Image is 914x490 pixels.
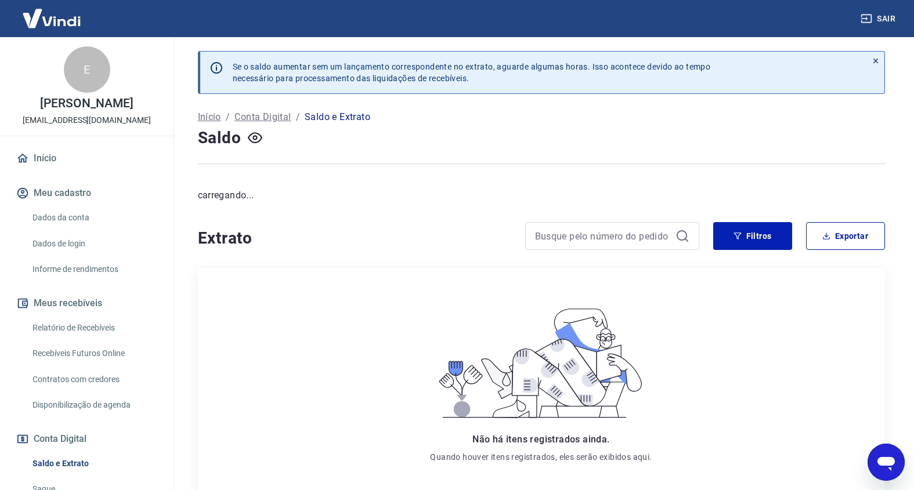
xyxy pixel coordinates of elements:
a: Dados de login [28,232,160,256]
button: Meus recebíveis [14,291,160,316]
a: Início [14,146,160,171]
button: Conta Digital [14,426,160,452]
button: Sair [858,8,900,30]
iframe: Botão para abrir a janela de mensagens [868,444,905,481]
p: / [226,110,230,124]
p: carregando... [198,188,885,202]
img: tab_domain_overview_orange.svg [49,67,58,77]
span: Não há itens registrados ainda. [472,434,609,445]
p: / [296,110,300,124]
p: Quando houver itens registrados, eles serão exibidos aqui. [430,451,652,463]
input: Busque pelo número do pedido [535,227,671,245]
img: logo_orange.svg [19,19,28,28]
a: Conta Digital [234,110,291,124]
a: Relatório de Recebíveis [28,316,160,340]
p: [PERSON_NAME] [40,97,133,110]
a: Início [198,110,221,124]
img: Vindi [14,1,89,36]
div: Domínio [62,68,89,76]
div: [PERSON_NAME]: [DOMAIN_NAME] [30,30,166,39]
p: Saldo e Extrato [305,110,370,124]
p: [EMAIL_ADDRESS][DOMAIN_NAME] [23,114,151,126]
a: Informe de rendimentos [28,257,160,281]
img: website_grey.svg [19,30,28,39]
h4: Saldo [198,126,241,150]
button: Exportar [806,222,885,250]
div: E [64,46,110,93]
a: Dados da conta [28,206,160,230]
img: tab_keywords_by_traffic_grey.svg [126,67,135,77]
a: Recebíveis Futuros Online [28,342,160,365]
button: Meu cadastro [14,180,160,206]
p: Se o saldo aumentar sem um lançamento correspondente no extrato, aguarde algumas horas. Isso acon... [233,61,711,84]
a: Contratos com credores [28,368,160,391]
div: Palavras-chave [139,68,183,76]
div: v 4.0.25 [32,19,57,28]
a: Saldo e Extrato [28,452,160,476]
h4: Extrato [198,227,511,250]
a: Disponibilização de agenda [28,393,160,417]
button: Filtros [713,222,792,250]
